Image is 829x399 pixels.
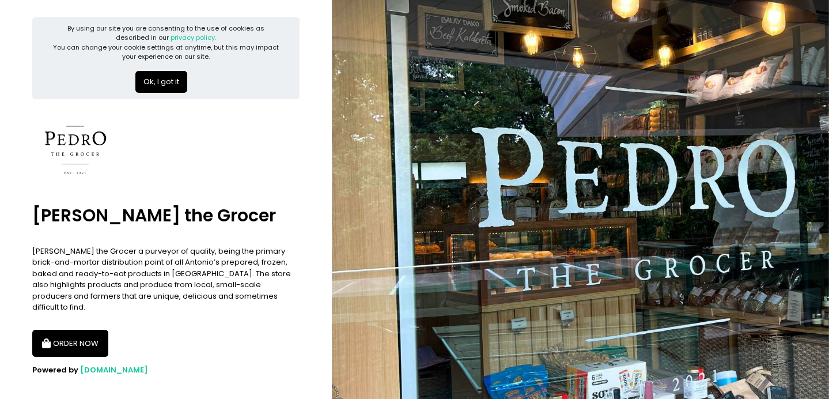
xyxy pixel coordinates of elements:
[32,330,108,357] button: ORDER NOW
[32,364,300,376] div: Powered by
[32,107,119,193] img: Pedro the Grocer
[52,24,281,62] div: By using our site you are consenting to the use of cookies as described in our You can change you...
[32,193,300,238] div: [PERSON_NAME] the Grocer
[32,246,300,313] div: [PERSON_NAME] the Grocer a purveyor of quality, being the primary brick-and-mortar distribution p...
[80,364,148,375] a: [DOMAIN_NAME]
[171,33,216,42] a: privacy policy.
[135,71,187,93] button: Ok, I got it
